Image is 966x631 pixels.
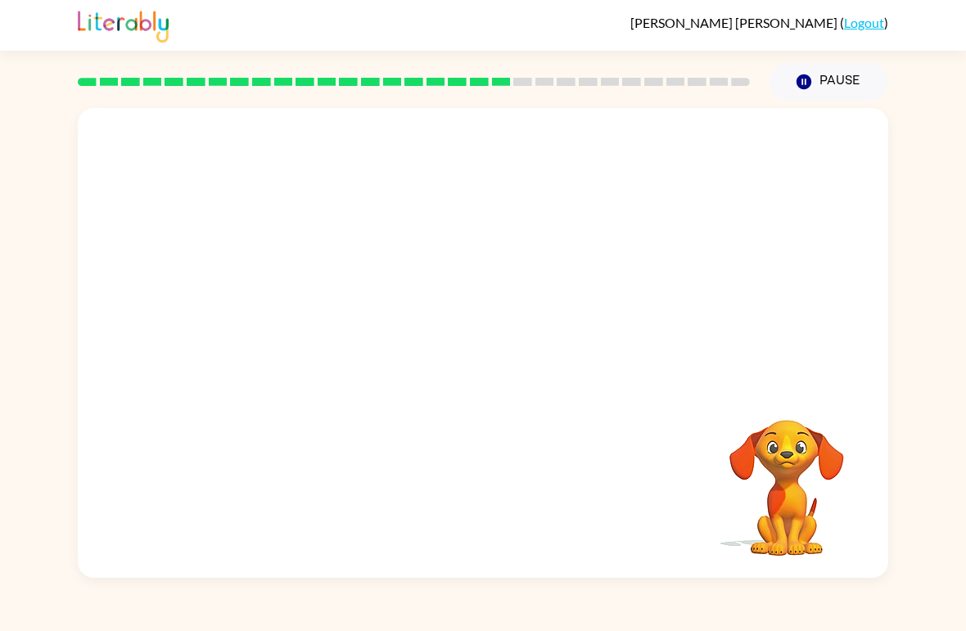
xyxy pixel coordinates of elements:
button: Pause [770,63,888,101]
a: Logout [844,15,884,30]
video: Your browser must support playing .mp4 files to use Literably. Please try using another browser. [705,394,869,558]
img: Literably [78,7,169,43]
span: [PERSON_NAME] [PERSON_NAME] [630,15,840,30]
div: ( ) [630,15,888,30]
